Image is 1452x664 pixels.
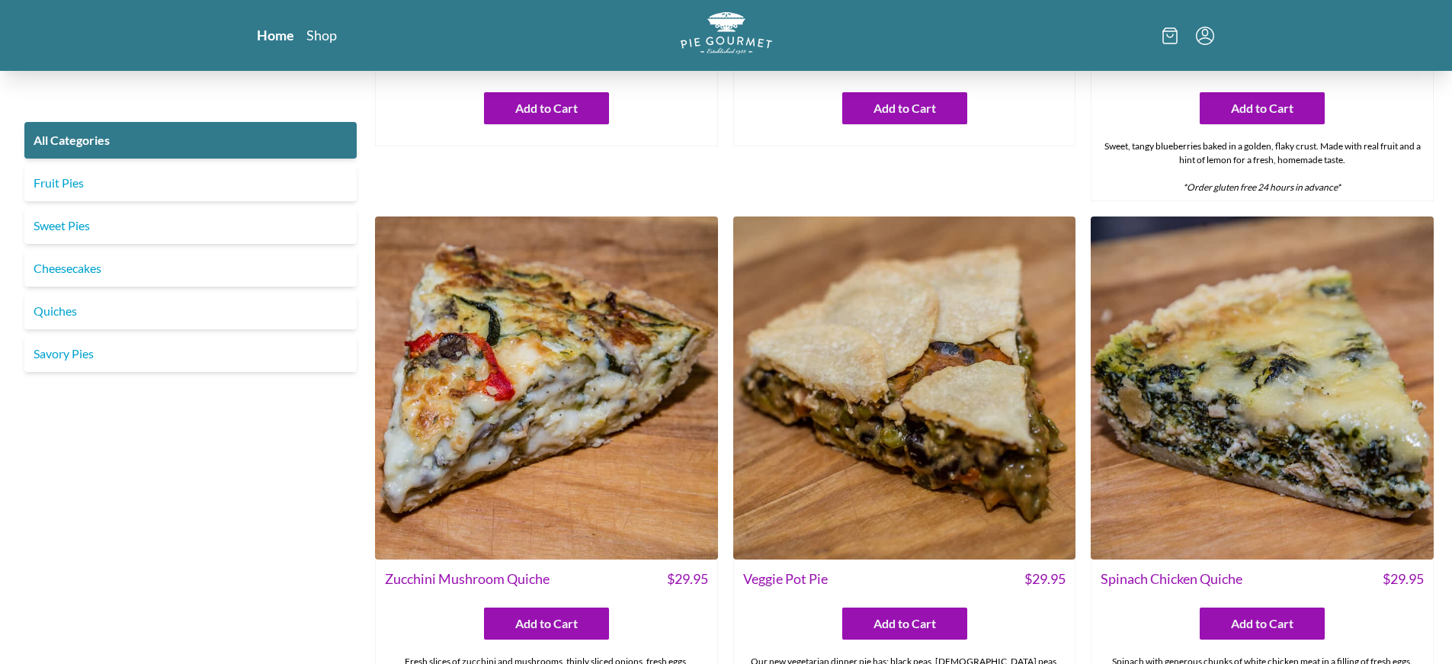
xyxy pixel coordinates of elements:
span: $ 29.95 [1024,569,1066,589]
a: All Categories [24,122,357,159]
a: Logo [681,12,772,59]
img: logo [681,12,772,54]
a: Fruit Pies [24,165,357,201]
button: Menu [1196,27,1214,45]
span: Add to Cart [873,614,936,633]
button: Add to Cart [842,92,967,124]
img: Veggie Pot Pie [733,217,1076,560]
a: Home [257,26,294,44]
img: Zucchini Mushroom Quiche [375,217,718,560]
a: Cheesecakes [24,250,357,287]
span: Spinach Chicken Quiche [1101,569,1242,589]
span: Add to Cart [1231,614,1293,633]
span: Veggie Pot Pie [743,569,828,589]
span: Add to Cart [1231,99,1293,117]
span: Zucchini Mushroom Quiche [385,569,550,589]
a: Quiches [24,293,357,329]
span: $ 29.95 [1383,569,1424,589]
a: Savory Pies [24,335,357,372]
button: Add to Cart [484,92,609,124]
button: Add to Cart [484,608,609,640]
span: Add to Cart [515,614,578,633]
img: Spinach Chicken Quiche [1091,217,1434,560]
a: Sweet Pies [24,207,357,244]
button: Add to Cart [842,608,967,640]
span: Add to Cart [873,99,936,117]
span: Add to Cart [515,99,578,117]
button: Add to Cart [1200,608,1325,640]
div: Sweet, tangy blueberries baked in a golden, flaky crust. Made with real fruit and a hint of lemon... [1091,133,1433,200]
button: Add to Cart [1200,92,1325,124]
a: Shop [306,26,337,44]
span: $ 29.95 [667,569,708,589]
em: *Order gluten free 24 hours in advance* [1183,181,1341,193]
